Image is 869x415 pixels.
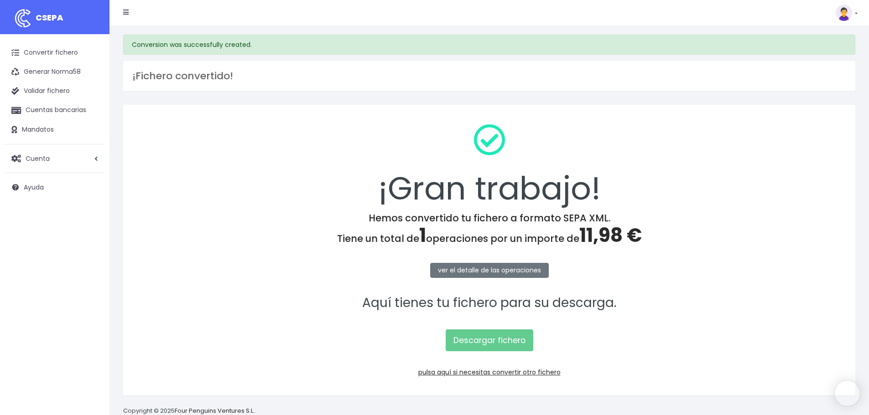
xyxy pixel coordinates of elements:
[135,293,843,313] p: Aquí tienes tu fichero para su descarga.
[5,120,105,139] a: Mandatos
[26,154,50,163] span: Cuenta
[5,101,105,120] a: Cuentas bancarias
[5,178,105,197] a: Ayuda
[579,222,642,249] span: 11,98 €
[175,406,255,415] a: Four Penguins Ventures S.L.
[446,329,533,351] a: Descargar fichero
[419,222,426,249] span: 1
[5,43,105,62] a: Convertir fichero
[123,35,855,55] div: Conversion was successfully created.
[132,70,846,82] h3: ¡Fichero convertido!
[135,212,843,247] h4: Hemos convertido tu fichero a formato SEPA XML. Tiene un total de operaciones por un importe de
[5,62,105,82] a: Generar Norma58
[24,183,44,192] span: Ayuda
[5,82,105,101] a: Validar fichero
[836,5,852,21] img: profile
[11,7,34,30] img: logo
[418,368,561,377] a: pulsa aquí si necesitas convertir otro fichero
[5,149,105,168] a: Cuenta
[135,117,843,212] div: ¡Gran trabajo!
[36,12,63,23] span: CSEPA
[430,263,549,278] a: ver el detalle de las operaciones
